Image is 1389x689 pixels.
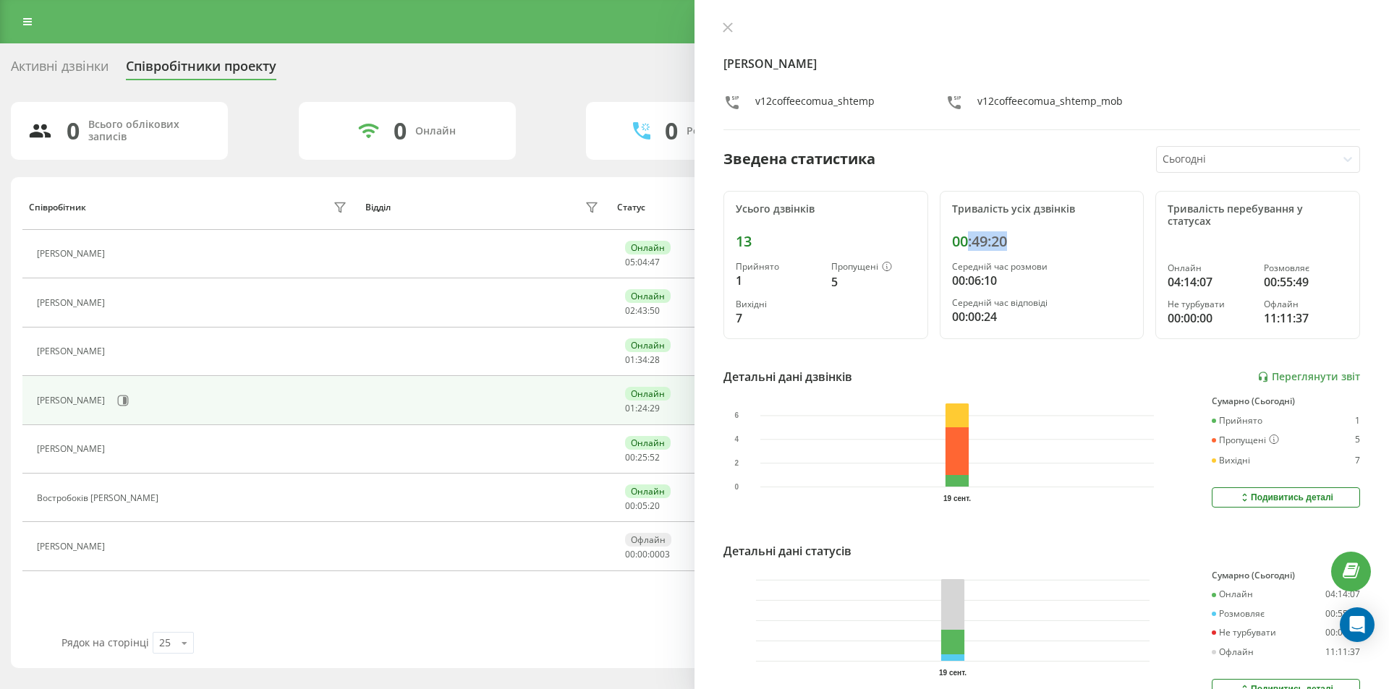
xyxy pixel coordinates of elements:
[1325,646,1360,658] font: 11:11:37
[736,298,767,310] font: Вихідні
[61,635,149,649] font: Рядок на сторінці
[635,256,637,268] font: :
[1219,454,1250,466] font: Вихідні
[1257,371,1360,383] a: Переглянути звіт
[736,273,742,288] font: 1
[723,369,852,385] font: Детальні дані дзвінків
[1264,262,1309,274] font: Розмовляє
[1325,588,1360,600] font: 04:14:07
[952,273,997,288] font: 00:06:10
[647,304,650,317] font: :
[687,124,757,137] font: Розмовляють
[1168,310,1212,326] font: 00:00:00
[734,459,739,467] text: 2
[650,354,660,366] font: 28
[37,540,105,552] font: [PERSON_NAME]
[1219,646,1254,658] font: Офлайн
[647,451,650,463] font: :
[977,94,1123,108] font: v12coffeecomua_shtemp_mob
[1355,454,1360,466] font: 7
[650,304,660,317] font: 50
[650,451,660,463] font: 52
[637,402,647,414] font: 24
[647,256,650,268] font: :
[635,402,637,414] font: :
[1212,487,1360,508] button: Подивитись деталі
[631,485,665,497] font: Онлайн
[29,201,86,213] font: Співробітник
[126,57,276,74] font: Співробітники проекту
[625,354,635,366] font: 01
[736,231,752,251] font: 13
[637,354,647,366] font: 34
[637,500,647,512] font: 05
[1264,298,1299,310] font: Офлайн
[650,256,660,268] font: 47
[660,548,670,560] font: 03
[736,260,779,273] font: Прийнято
[37,247,105,260] font: [PERSON_NAME]
[617,201,645,213] font: Статус
[1325,607,1360,620] font: 00:55:49
[635,500,637,512] font: :
[943,495,971,502] text: 19 сент.
[637,451,647,463] font: 25
[650,500,660,512] font: 20
[723,149,875,168] font: Зведена статистика
[1264,310,1309,326] font: 11:11:37
[1219,414,1262,427] font: Прийнято
[1168,202,1303,228] font: Тривалість перебування у статусах
[952,231,1007,251] font: 00:49:20
[647,402,650,414] font: :
[37,492,158,504] font: Востробоків [PERSON_NAME]
[1355,433,1360,445] font: 5
[723,543,851,559] font: Детальні дані статусів
[365,201,391,213] font: Відділ
[665,115,678,146] font: 0
[631,290,665,302] font: Онлайн
[647,354,650,366] font: :
[625,304,635,317] font: 02
[952,202,1075,215] font: Тривалість усіх дзвінків
[736,310,742,326] font: 7
[1168,298,1225,310] font: Не турбувати
[1355,414,1360,427] font: 1
[831,260,878,273] font: Пропущені
[637,256,647,268] font: 04
[625,500,635,512] font: 00
[625,402,635,414] font: 01
[1219,607,1265,620] font: Розмовляє
[37,296,105,309] font: [PERSON_NAME]
[625,548,660,560] font: 00:00:00
[415,124,456,137] font: Онлайн
[952,296,1048,309] font: Середній час відповіді
[631,534,666,546] font: Офлайн
[1251,492,1333,502] font: Подивитись деталі
[1212,395,1295,407] font: Сумарно (Сьогодні)
[631,388,665,400] font: Онлайн
[631,241,665,254] font: Онлайн
[723,56,817,72] font: [PERSON_NAME]
[37,442,105,455] font: [PERSON_NAME]
[734,411,739,419] text: 6
[650,402,660,414] font: 29
[831,274,838,290] font: 5
[1168,262,1202,274] font: Онлайн
[394,115,407,146] font: 0
[637,304,647,317] font: 43
[11,57,109,74] font: Активні дзвінки
[1168,274,1212,290] font: 04:14:07
[635,451,637,463] font: :
[1264,274,1309,290] font: 00:55:49
[952,260,1048,273] font: Середній час розмови
[1272,369,1360,383] font: Переглянути звіт
[952,309,997,325] font: 00:00:24
[755,94,875,108] font: v12coffeecomua_shtemp
[625,256,635,268] font: 05
[67,115,80,146] font: 0
[635,304,637,317] font: :
[159,635,171,649] font: 25
[635,354,637,366] font: :
[1219,434,1266,446] font: Пропущені
[1212,569,1295,581] font: Сумарно (Сьогодні)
